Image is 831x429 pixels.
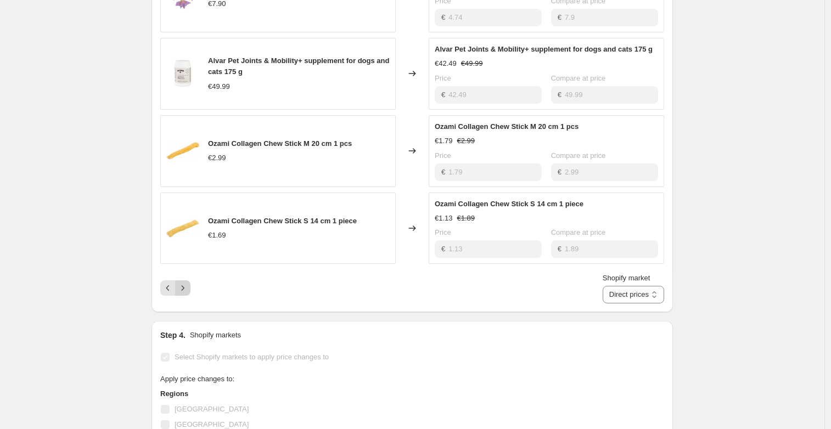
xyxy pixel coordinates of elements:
[435,213,453,224] div: €1.13
[551,74,606,82] span: Compare at price
[435,122,579,131] span: Ozami Collagen Chew Stick M 20 cm 1 pcs
[461,58,483,69] strike: €49.99
[208,81,230,92] div: €49.99
[160,388,369,399] h3: Regions
[435,45,653,53] span: Alvar Pet Joints & Mobility+ supplement for dogs and cats 175 g
[558,13,562,21] span: €
[441,91,445,99] span: €
[166,212,199,245] img: Ozami_Extra_kollageeni_nautatikku_s_14_cm_80x.webp
[160,280,190,296] nav: Pagination
[435,136,453,146] div: €1.79
[190,330,241,341] p: Shopify markets
[441,245,445,253] span: €
[208,139,352,148] span: Ozami Collagen Chew Stick M 20 cm 1 pcs
[208,57,389,76] span: Alvar Pet Joints & Mobility+ supplement for dogs and cats 175 g
[441,13,445,21] span: €
[603,274,650,282] span: Shopify market
[166,134,199,167] img: Ozami_Extra_kollageeni_nautatikku_M_20cm.._80x.webp
[160,280,176,296] button: Previous
[558,245,562,253] span: €
[457,213,475,224] strike: €1.89
[208,153,226,163] div: €2.99
[160,375,234,383] span: Apply price changes to:
[558,91,562,99] span: €
[160,330,186,341] h2: Step 4.
[435,228,451,236] span: Price
[558,168,562,176] span: €
[457,136,475,146] strike: €2.99
[551,151,606,160] span: Compare at price
[175,353,329,361] span: Select Shopify markets to apply price changes to
[175,280,190,296] button: Next
[435,200,583,208] span: Ozami Collagen Chew Stick S 14 cm 1 piece
[435,58,457,69] div: €42.49
[551,228,606,236] span: Compare at price
[208,217,357,225] span: Ozami Collagen Chew Stick S 14 cm 1 piece
[166,57,199,90] img: JointsMobility_white_80x.png
[208,230,226,241] div: €1.69
[435,74,451,82] span: Price
[175,405,249,413] span: [GEOGRAPHIC_DATA]
[175,420,249,428] span: [GEOGRAPHIC_DATA]
[435,151,451,160] span: Price
[441,168,445,176] span: €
